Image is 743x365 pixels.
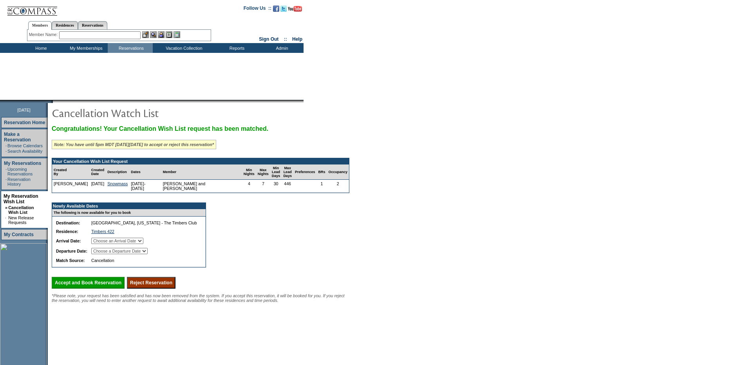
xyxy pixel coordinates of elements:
[56,229,78,234] b: Residence:
[161,180,242,193] td: [PERSON_NAME] and [PERSON_NAME]
[56,258,85,263] b: Match Source:
[166,31,172,38] img: Reservations
[52,21,78,29] a: Residences
[7,177,31,186] a: Reservation History
[90,164,106,180] td: Created Date
[316,180,327,193] td: 1
[52,180,90,193] td: [PERSON_NAME]
[327,164,349,180] td: Occupancy
[5,177,7,186] td: ·
[56,249,87,253] b: Departure Date:
[280,5,287,12] img: Follow us on Twitter
[53,100,54,103] img: blank.gif
[106,164,129,180] td: Description
[56,239,81,243] b: Arrival Date:
[52,164,90,180] td: Created By
[129,180,161,193] td: [DATE]- [DATE]
[161,164,242,180] td: Member
[52,125,268,132] span: Congratulations! Your Cancellation Wish List request has been matched.
[4,120,45,125] a: Reservation Home
[5,215,7,225] td: ·
[56,220,80,225] b: Destination:
[293,164,317,180] td: Preferences
[17,108,31,112] span: [DATE]
[270,164,282,180] td: Min Lead Days
[5,167,7,176] td: ·
[4,193,38,204] a: My Reservation Wish List
[213,43,259,53] td: Reports
[270,180,282,193] td: 30
[153,43,213,53] td: Vacation Collection
[244,5,271,14] td: Follow Us ::
[150,31,157,38] img: View
[288,8,302,13] a: Subscribe to our YouTube Channel
[8,215,34,225] a: New Release Requests
[4,132,31,143] a: Make a Reservation
[292,36,302,42] a: Help
[259,43,304,53] td: Admin
[284,36,287,42] span: ::
[108,43,153,53] td: Reservations
[52,209,201,217] td: The following is now available for you to book
[90,257,199,264] td: Cancellation
[7,143,43,148] a: Browse Calendars
[90,219,199,227] td: [GEOGRAPHIC_DATA], [US_STATE] - The Timbers Club
[107,181,128,186] a: Snowmass
[4,161,41,166] a: My Reservations
[288,6,302,12] img: Subscribe to our YouTube Channel
[52,203,201,209] td: Newly Available Dates
[242,180,256,193] td: 4
[54,142,214,147] i: Note: You have until 5pm MDT [DATE][DATE] to accept or reject this reservation*
[174,31,180,38] img: b_calculator.gif
[78,21,107,29] a: Reservations
[327,180,349,193] td: 2
[7,167,33,176] a: Upcoming Reservations
[5,143,7,148] td: ·
[8,205,34,215] a: Cancellation Wish List
[29,31,59,38] div: Member Name:
[280,8,287,13] a: Follow us on Twitter
[5,205,7,210] b: »
[242,164,256,180] td: Min Nights
[52,105,208,121] img: pgTtlCancellationNotification.gif
[4,232,34,237] a: My Contracts
[28,21,52,30] a: Members
[90,180,106,193] td: [DATE]
[52,293,345,303] span: *Please note, your request has been satisfied and has now been removed from the system. If you ac...
[127,277,175,289] input: Reject Reservation
[158,31,165,38] img: Impersonate
[316,164,327,180] td: BRs
[91,229,114,234] a: Timbers 422
[129,164,161,180] td: Dates
[18,43,63,53] td: Home
[273,5,279,12] img: Become our fan on Facebook
[7,149,42,154] a: Search Availability
[52,277,125,289] input: Accept and Book Reservation
[50,100,53,103] img: promoShadowLeftCorner.gif
[273,8,279,13] a: Become our fan on Facebook
[282,164,293,180] td: Max Lead Days
[142,31,149,38] img: b_edit.gif
[5,149,7,154] td: ·
[256,164,270,180] td: Max Nights
[259,36,278,42] a: Sign Out
[52,158,349,164] td: Your Cancellation Wish List Request
[256,180,270,193] td: 7
[282,180,293,193] td: 446
[63,43,108,53] td: My Memberships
